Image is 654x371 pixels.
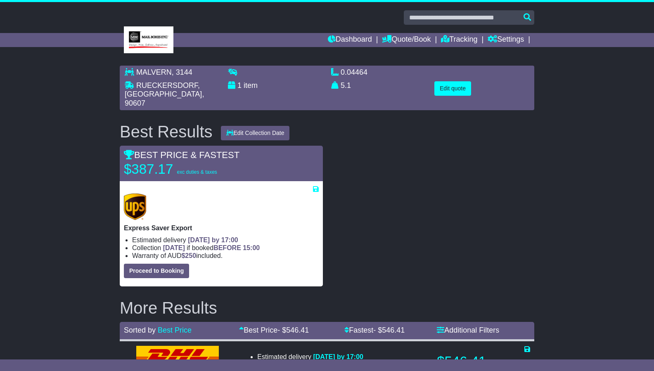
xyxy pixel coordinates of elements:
[132,252,319,260] li: Warranty of AUD included.
[488,33,524,47] a: Settings
[124,224,319,232] p: Express Saver Export
[132,236,319,244] li: Estimated delivery
[243,244,260,251] span: 15:00
[237,81,242,90] span: 1
[437,326,499,334] a: Additional Filters
[382,326,405,334] span: 546.41
[116,123,217,141] div: Best Results
[188,236,238,243] span: [DATE] by 17:00
[132,244,319,252] li: Collection
[373,326,405,334] span: - $
[124,150,239,160] span: BEST PRICE & FASTEST
[177,169,217,175] span: exc duties & taxes
[313,353,363,360] span: [DATE] by 17:00
[341,81,351,90] span: 5.1
[124,194,146,220] img: UPS (new): Express Saver Export
[434,81,471,96] button: Edit quote
[344,326,405,334] a: Fastest- $546.41
[213,244,241,251] span: BEFORE
[239,326,309,334] a: Best Price- $546.41
[163,244,260,251] span: if booked
[277,326,309,334] span: - $
[124,264,189,278] button: Proceed to Booking
[244,81,258,90] span: item
[328,33,372,47] a: Dashboard
[181,252,196,259] span: $
[441,33,477,47] a: Tracking
[125,81,202,99] span: RUECKERSDORF, [GEOGRAPHIC_DATA]
[136,346,219,364] img: DHL: Express Worldwide Export
[163,244,185,251] span: [DATE]
[124,326,156,334] span: Sorted by
[125,90,204,107] span: , 90607
[124,161,227,177] p: $387.17
[158,326,192,334] a: Best Price
[136,68,172,76] span: MALVERN
[382,33,431,47] a: Quote/Book
[221,126,290,140] button: Edit Collection Date
[120,299,534,317] h2: More Results
[185,252,196,259] span: 250
[124,26,173,53] img: MBE Malvern
[286,326,309,334] span: 546.41
[437,353,530,370] p: $546.41
[172,68,192,76] span: , 3144
[257,353,385,361] li: Estimated delivery
[341,68,367,76] span: 0.04464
